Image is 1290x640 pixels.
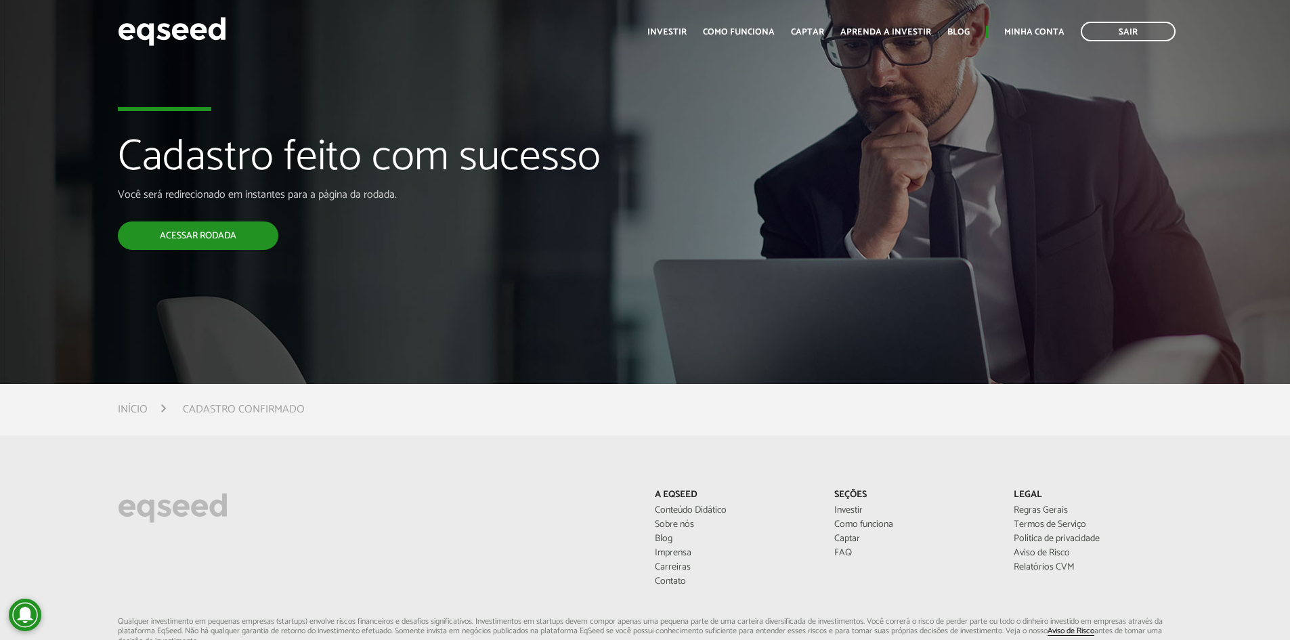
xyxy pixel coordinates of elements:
[1014,506,1173,515] a: Regras Gerais
[840,28,931,37] a: Aprenda a investir
[1014,490,1173,501] p: Legal
[655,549,814,558] a: Imprensa
[834,490,993,501] p: Seções
[1081,22,1176,41] a: Sair
[118,490,228,526] img: EqSeed Logo
[834,520,993,530] a: Como funciona
[183,400,305,419] li: Cadastro confirmado
[655,520,814,530] a: Sobre nós
[1014,534,1173,544] a: Política de privacidade
[118,134,743,188] h1: Cadastro feito com sucesso
[655,506,814,515] a: Conteúdo Didático
[1014,549,1173,558] a: Aviso de Risco
[118,221,278,250] a: Acessar rodada
[1014,520,1173,530] a: Termos de Serviço
[834,549,993,558] a: FAQ
[118,188,743,201] p: Você será redirecionado em instantes para a página da rodada.
[1048,627,1094,636] a: Aviso de Risco
[834,534,993,544] a: Captar
[118,14,226,49] img: EqSeed
[1004,28,1065,37] a: Minha conta
[655,563,814,572] a: Carreiras
[834,506,993,515] a: Investir
[655,577,814,586] a: Contato
[791,28,824,37] a: Captar
[655,490,814,501] p: A EqSeed
[947,28,970,37] a: Blog
[703,28,775,37] a: Como funciona
[647,28,687,37] a: Investir
[1014,563,1173,572] a: Relatórios CVM
[118,404,148,415] a: Início
[655,534,814,544] a: Blog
